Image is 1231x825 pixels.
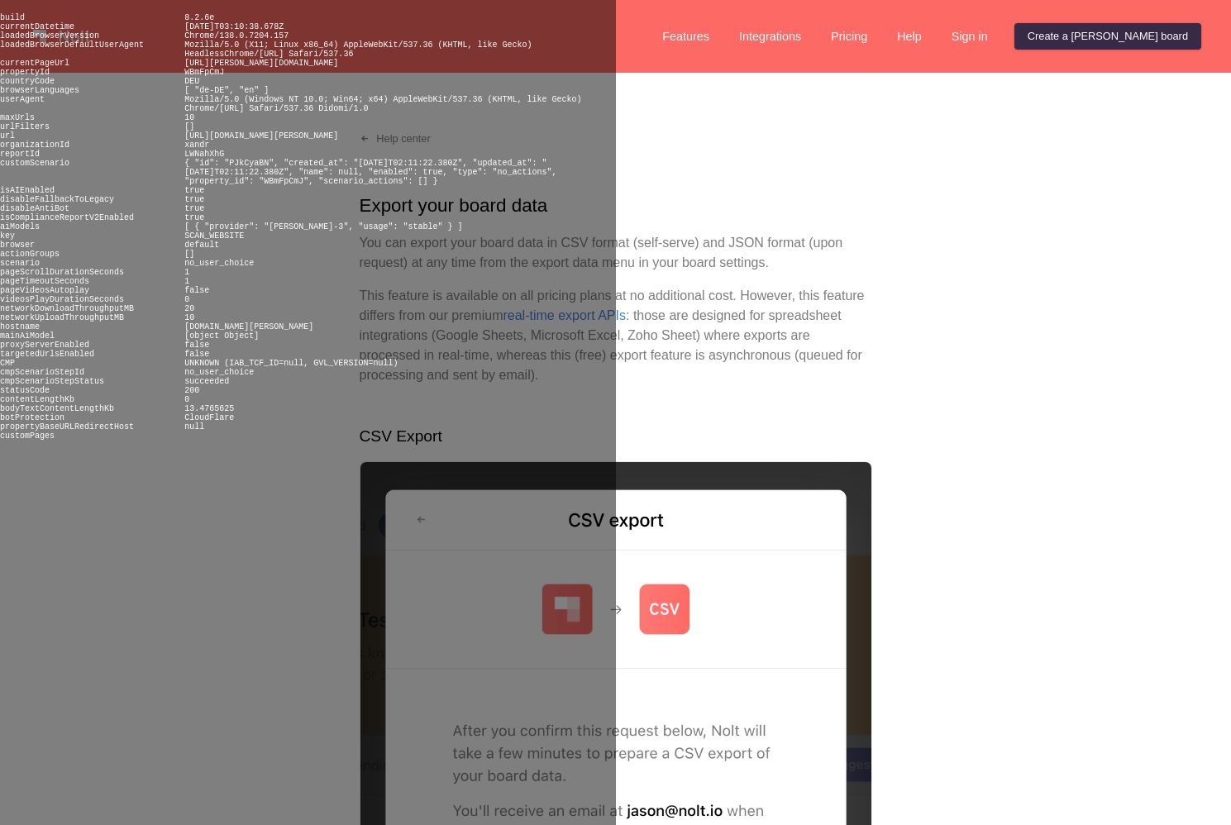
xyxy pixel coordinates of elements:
[184,277,189,286] pre: 1
[184,22,284,31] pre: [DATE]T03:10:38.678Z
[184,195,204,204] pre: true
[184,268,189,277] pre: 1
[184,386,199,395] pre: 200
[184,86,269,95] pre: [ "de-DE", "en" ]
[726,23,814,50] a: Integrations
[818,23,880,50] a: Pricing
[184,13,214,22] pre: 8.2.6e
[184,213,204,222] pre: true
[184,350,209,359] pre: false
[360,192,872,220] h1: Export your board data
[184,77,199,86] pre: DEU
[184,122,194,131] pre: []
[184,331,259,341] pre: [object Object]
[184,422,204,432] pre: null
[184,113,194,122] pre: 10
[938,23,1001,50] a: Sign in
[184,241,219,250] pre: default
[184,368,254,377] pre: no_user_choice
[884,23,935,50] a: Help
[184,404,234,413] pre: 13.4765625
[184,341,209,350] pre: false
[184,286,209,295] pre: false
[184,41,532,59] pre: Mozilla/5.0 (X11; Linux x86_64) AppleWebKit/537.36 (KHTML, like Gecko) HeadlessChrome/[URL] Safar...
[184,295,189,304] pre: 0
[184,259,254,268] pre: no_user_choice
[184,395,189,404] pre: 0
[184,68,224,77] pre: WBmFpCmJ
[184,231,244,241] pre: SCAN_WEBSITE
[184,141,209,150] pre: xandr
[184,204,204,213] pre: true
[360,425,872,449] h2: CSV Export
[184,31,289,41] pre: Chrome/138.0.7204.157
[184,222,462,231] pre: [ { "provider": "[PERSON_NAME]-3", "usage": "stable" } ]
[649,23,723,50] a: Features
[184,322,313,331] pre: [DOMAIN_NAME][PERSON_NAME]
[184,159,556,186] pre: { "id": "PJkCyaBN", "created_at": "[DATE]T02:11:22.380Z", "updated_at": "[DATE]T02:11:22.380Z", "...
[184,150,224,159] pre: LWNahXhG
[184,304,194,313] pre: 20
[1014,23,1201,50] a: Create a [PERSON_NAME] board
[184,313,194,322] pre: 10
[184,186,204,195] pre: true
[184,377,229,386] pre: succeeded
[184,413,234,422] pre: CloudFlare
[184,359,398,368] pre: UNKNOWN (IAB_TCF_ID=null, GVL_VERSION=null)
[184,95,581,113] pre: Mozilla/5.0 (Windows NT 10.0; Win64; x64) AppleWebKit/537.36 (KHTML, like Gecko) Chrome/[URL] Saf...
[360,233,872,273] p: You can export your board data in CSV format (self-serve) and JSON format (upon request) at any t...
[184,131,338,141] pre: [URL][DOMAIN_NAME][PERSON_NAME]
[184,250,194,259] pre: []
[360,286,872,385] p: This feature is available on all pricing plans at no additional cost. However, this feature diffe...
[184,59,338,68] pre: [URL][PERSON_NAME][DOMAIN_NAME]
